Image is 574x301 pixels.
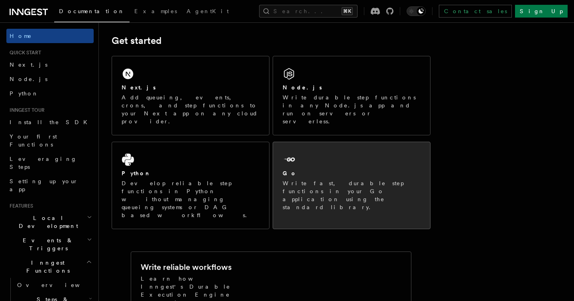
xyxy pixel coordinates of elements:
[6,259,86,275] span: Inngest Functions
[6,211,94,233] button: Local Development
[122,179,259,219] p: Develop reliable step functions in Python without managing queueing systems or DAG based workflows.
[122,83,156,91] h2: Next.js
[273,56,431,135] a: Node.jsWrite durable step functions in any Node.js app and run on servers or serverless.
[10,119,92,125] span: Install the SDK
[10,90,39,97] span: Python
[112,35,161,46] a: Get started
[515,5,568,18] a: Sign Up
[259,5,358,18] button: Search...⌘K
[182,2,234,22] a: AgentKit
[112,142,269,229] a: PythonDevelop reliable step functions in Python without managing queueing systems or DAG based wo...
[59,8,125,14] span: Documentation
[439,5,512,18] a: Contact sales
[6,174,94,196] a: Setting up your app
[6,86,94,101] a: Python
[273,142,431,229] a: GoWrite fast, durable step functions in your Go application using the standard library.
[6,152,94,174] a: Leveraging Steps
[130,2,182,22] a: Examples
[54,2,130,22] a: Documentation
[122,93,259,125] p: Add queueing, events, crons, and step functions to your Next app on any cloud provider.
[6,72,94,86] a: Node.js
[122,169,151,177] h2: Python
[283,83,322,91] h2: Node.js
[6,115,94,129] a: Install the SDK
[141,261,232,273] h2: Write reliable workflows
[10,61,47,68] span: Next.js
[6,50,41,56] span: Quick start
[134,8,177,14] span: Examples
[10,178,78,192] span: Setting up your app
[283,179,421,211] p: Write fast, durable step functions in your Go application using the standard library.
[6,214,87,230] span: Local Development
[407,6,426,16] button: Toggle dark mode
[342,7,353,15] kbd: ⌘K
[10,156,77,170] span: Leveraging Steps
[283,93,421,125] p: Write durable step functions in any Node.js app and run on servers or serverless.
[10,32,32,40] span: Home
[17,282,99,288] span: Overview
[112,56,269,135] a: Next.jsAdd queueing, events, crons, and step functions to your Next app on any cloud provider.
[187,8,229,14] span: AgentKit
[6,129,94,152] a: Your first Functions
[6,107,45,113] span: Inngest tour
[283,169,297,177] h2: Go
[14,278,94,292] a: Overview
[6,57,94,72] a: Next.js
[10,133,57,148] span: Your first Functions
[6,233,94,255] button: Events & Triggers
[10,76,47,82] span: Node.js
[6,203,33,209] span: Features
[6,255,94,278] button: Inngest Functions
[6,29,94,43] a: Home
[6,236,87,252] span: Events & Triggers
